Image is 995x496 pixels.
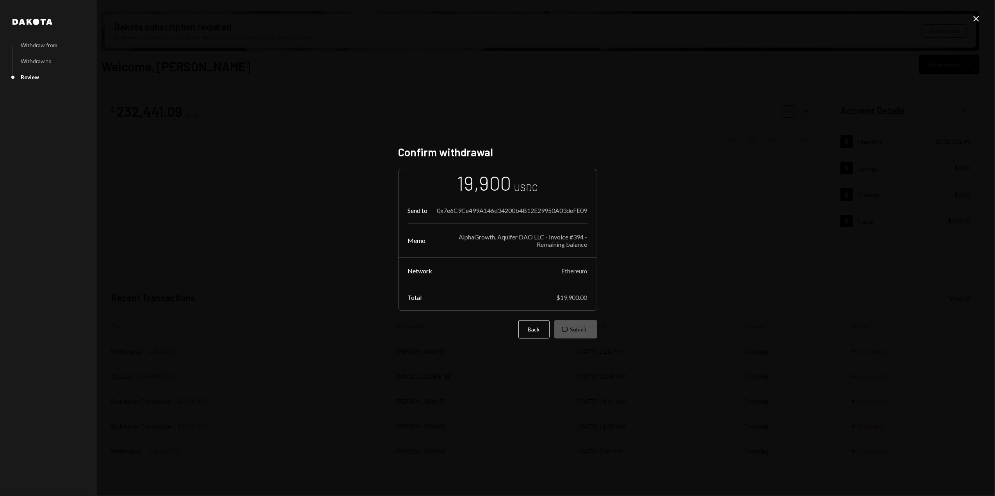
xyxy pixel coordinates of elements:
div: Withdraw from [21,42,57,48]
div: $19,900.00 [557,294,587,301]
div: USDC [514,181,538,194]
div: Memo [408,237,426,244]
h2: Confirm withdrawal [398,145,597,160]
div: Total [408,294,422,301]
div: 19,900 [457,171,511,195]
div: Ethereum [562,267,587,275]
div: 0x7e6C9Ce499A146d34200b4B12E29950A03deFE09 [437,207,587,214]
button: Back [518,320,550,338]
div: AlphaGrowth, Aquifer DAO LLC - Invoice #394 - Remaining balance [435,233,587,248]
div: Withdraw to [21,58,52,64]
div: Network [408,267,433,275]
div: Review [21,74,39,80]
div: Send to [408,207,428,214]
